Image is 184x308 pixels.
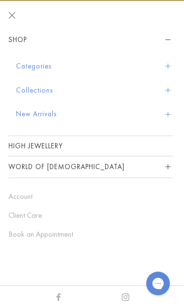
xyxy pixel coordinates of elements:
button: Shop [8,29,173,51]
a: Instagram [122,291,129,302]
nav: Sidebar navigation [8,29,173,178]
a: Account [8,191,173,202]
button: Categories [16,54,173,78]
button: World of [DEMOGRAPHIC_DATA] [8,156,173,178]
a: Facebook [55,291,62,302]
a: Client Care [8,210,173,221]
button: Close navigation [8,12,16,19]
a: High Jewellery [8,136,173,156]
a: Book an Appointment [8,229,173,240]
iframe: Gorgias live chat messenger [142,268,175,299]
button: Collections [16,78,173,103]
button: New Arrivals [16,102,173,126]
